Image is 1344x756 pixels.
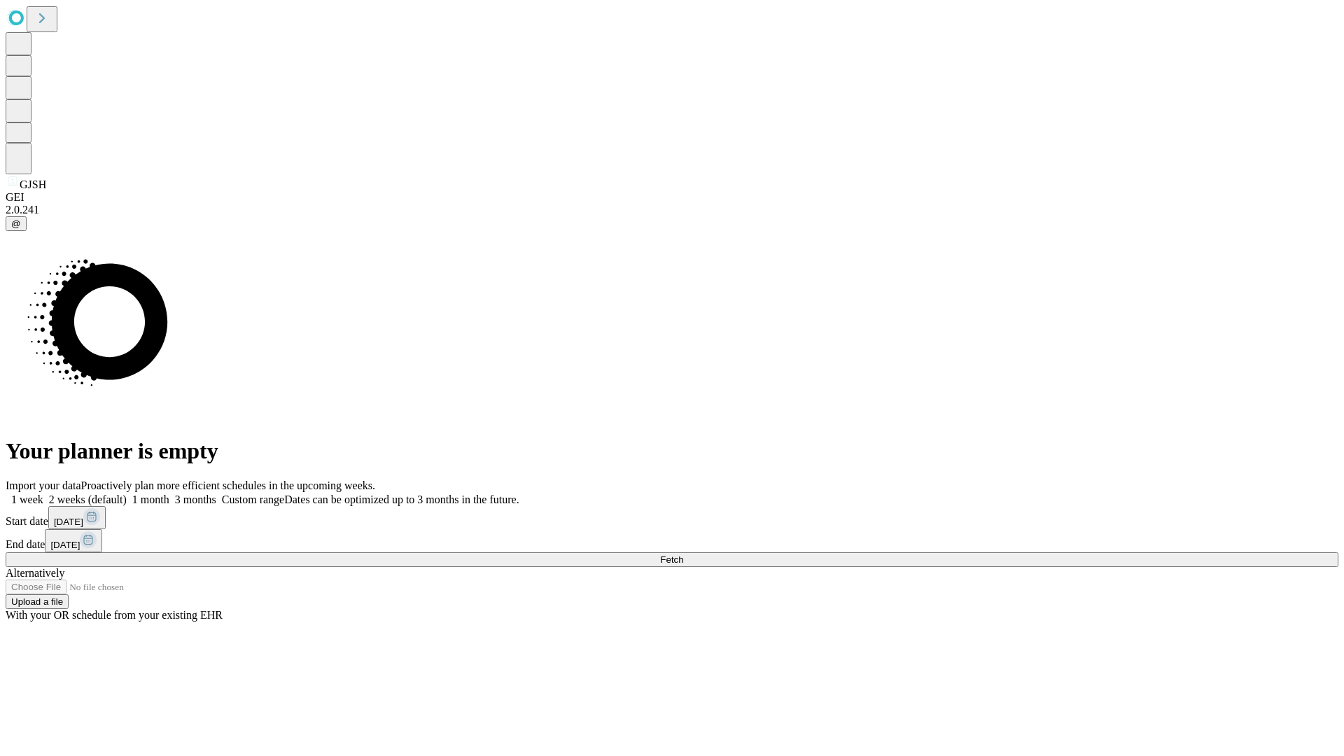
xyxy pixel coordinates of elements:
span: @ [11,218,21,229]
span: 1 month [132,493,169,505]
button: Fetch [6,552,1338,567]
span: With your OR schedule from your existing EHR [6,609,223,621]
div: 2.0.241 [6,204,1338,216]
button: [DATE] [48,506,106,529]
span: 2 weeks (default) [49,493,127,505]
span: 1 week [11,493,43,505]
span: [DATE] [50,540,80,550]
span: [DATE] [54,517,83,527]
div: End date [6,529,1338,552]
span: Proactively plan more efficient schedules in the upcoming weeks. [81,479,375,491]
h1: Your planner is empty [6,438,1338,464]
div: GEI [6,191,1338,204]
div: Start date [6,506,1338,529]
span: Import your data [6,479,81,491]
span: GJSH [20,178,46,190]
span: Dates can be optimized up to 3 months in the future. [284,493,519,505]
span: Fetch [660,554,683,565]
button: Upload a file [6,594,69,609]
span: 3 months [175,493,216,505]
span: Custom range [222,493,284,505]
button: @ [6,216,27,231]
span: Alternatively [6,567,64,579]
button: [DATE] [45,529,102,552]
